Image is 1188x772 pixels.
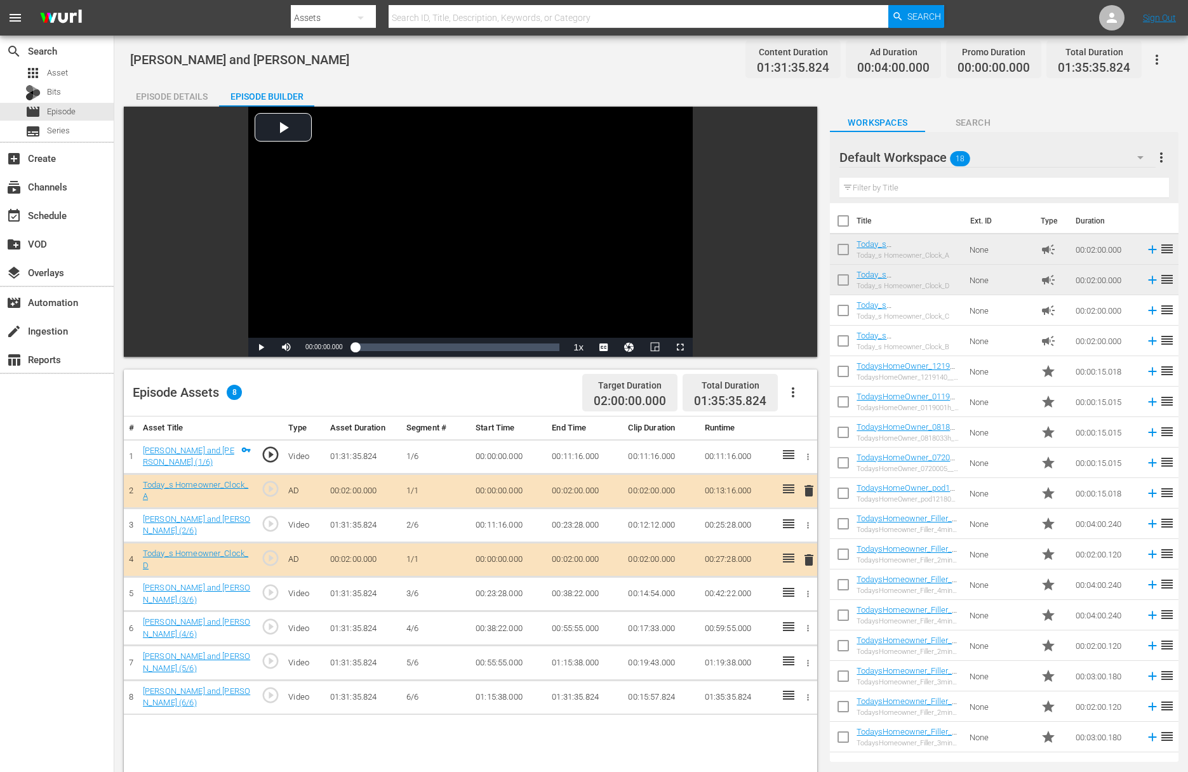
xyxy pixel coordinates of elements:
td: None [964,478,1036,509]
span: reorder [1159,729,1175,744]
span: Series [25,124,41,139]
svg: Add to Episode [1145,303,1159,317]
span: reorder [1159,668,1175,683]
span: play_circle_outline [261,549,280,568]
svg: Add to Episode [1145,547,1159,561]
div: Promo Duration [958,43,1030,61]
span: 01:35:35.824 [1058,61,1130,76]
span: play_circle_outline [261,686,280,705]
td: 00:02:00.000 [623,474,699,508]
svg: Add to Episode [1145,669,1159,683]
td: 00:00:15.015 [1071,448,1140,478]
span: Ingestion [6,324,22,339]
td: 01:31:35.824 [325,439,401,474]
div: TodaysHomeowner_Filler_4min_B [857,587,959,595]
span: play_circle_outline [261,445,280,464]
td: 01:19:38.000 [700,646,776,680]
button: Episode Details [124,81,219,107]
td: None [964,661,1036,691]
td: Video [283,439,325,474]
td: 00:00:15.018 [1071,356,1140,387]
a: TodaysHomeOwner_0720005__thtv_season_23_promo__15_1080_Original_Amazon [857,453,959,481]
td: 00:25:28.000 [700,508,776,542]
td: 01:35:35.824 [700,680,776,714]
span: reorder [1159,363,1175,378]
td: None [964,539,1036,569]
button: Mute [274,338,299,357]
svg: Add to Episode [1145,273,1159,287]
td: 00:02:00.000 [1071,234,1140,265]
span: reorder [1159,485,1175,500]
td: 00:15:57.824 [623,680,699,714]
a: [PERSON_NAME] and [PERSON_NAME] (2/6) [143,514,250,536]
span: 02:00:00.000 [594,394,666,409]
span: Ad [1041,242,1056,257]
th: Runtime [700,416,776,440]
th: # [124,416,138,440]
div: TodaysHomeowner_Filler_2min_C [857,709,959,717]
td: 00:02:00.000 [1071,295,1140,326]
span: campaign [1041,333,1056,349]
th: Asset Title [138,416,256,440]
th: Asset Duration [325,416,401,440]
td: 00:17:33.000 [623,611,699,646]
a: [PERSON_NAME] and [PERSON_NAME] (4/6) [143,617,250,639]
span: Search [907,5,941,28]
td: 01:31:35.824 [325,680,401,714]
td: 00:00:15.018 [1071,478,1140,509]
div: Total Duration [694,376,766,394]
td: 4/6 [401,611,471,646]
span: 00:04:00.000 [857,61,930,76]
span: Promo [1041,455,1056,470]
th: Type [1033,203,1068,239]
div: Bits [25,85,41,100]
td: 3/6 [401,577,471,611]
td: 00:00:15.015 [1071,417,1140,448]
div: Target Duration [594,376,666,394]
img: ans4CAIJ8jUAAAAAAAAAAAAAAAAAAAAAAAAgQb4GAAAAAAAAAAAAAAAAAAAAAAAAJMjXAAAAAAAAAAAAAAAAAAAAAAAAgAT5G... [30,3,91,33]
svg: Add to Episode [1145,730,1159,744]
div: Video Player [248,107,693,357]
a: Today_s Homeowner_Clock_A [857,239,933,258]
svg: Add to Episode [1145,578,1159,592]
a: TodaysHomeowner_Filler_2min_A [857,636,957,655]
div: Today_s Homeowner_Clock_D [857,282,959,290]
td: 00:02:00.000 [1071,265,1140,295]
td: 00:11:16.000 [700,439,776,474]
div: Episode Details [124,81,219,112]
td: 6/6 [401,680,471,714]
span: Overlays [6,265,22,281]
th: Clip Duration [623,416,699,440]
div: Today_s Homeowner_Clock_C [857,312,959,321]
td: 00:42:22.000 [700,577,776,611]
span: Search [6,44,22,59]
svg: Add to Episode [1145,639,1159,653]
button: Fullscreen [667,338,693,357]
td: 7 [124,646,138,680]
td: 00:23:28.000 [547,508,623,542]
svg: Add to Episode [1145,425,1159,439]
a: TodaysHomeOwner_1219140__15s_billboard_th_com_promo1080_1080p [857,361,959,390]
div: TodaysHomeowner_Filler_3min_C [857,739,959,747]
div: Episode Builder [219,81,314,112]
span: Promo [1041,669,1056,684]
td: None [964,326,1036,356]
button: delete [801,482,817,500]
span: delete [801,552,817,568]
span: Asset [25,65,41,81]
th: Duration [1068,203,1144,239]
span: Promo [1041,394,1056,409]
td: Video [283,577,325,611]
th: Ext. ID [963,203,1033,239]
button: Search [888,5,944,28]
span: Channels [6,180,22,195]
td: 00:12:12.000 [623,508,699,542]
td: 00:04:00.240 [1071,509,1140,539]
button: Captions [591,338,617,357]
div: Ad Duration [857,43,930,61]
span: 18 [951,145,971,172]
span: Bits [47,86,61,98]
td: 01:31:35.824 [325,611,401,646]
span: reorder [1159,302,1175,317]
td: 2 [124,474,138,508]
